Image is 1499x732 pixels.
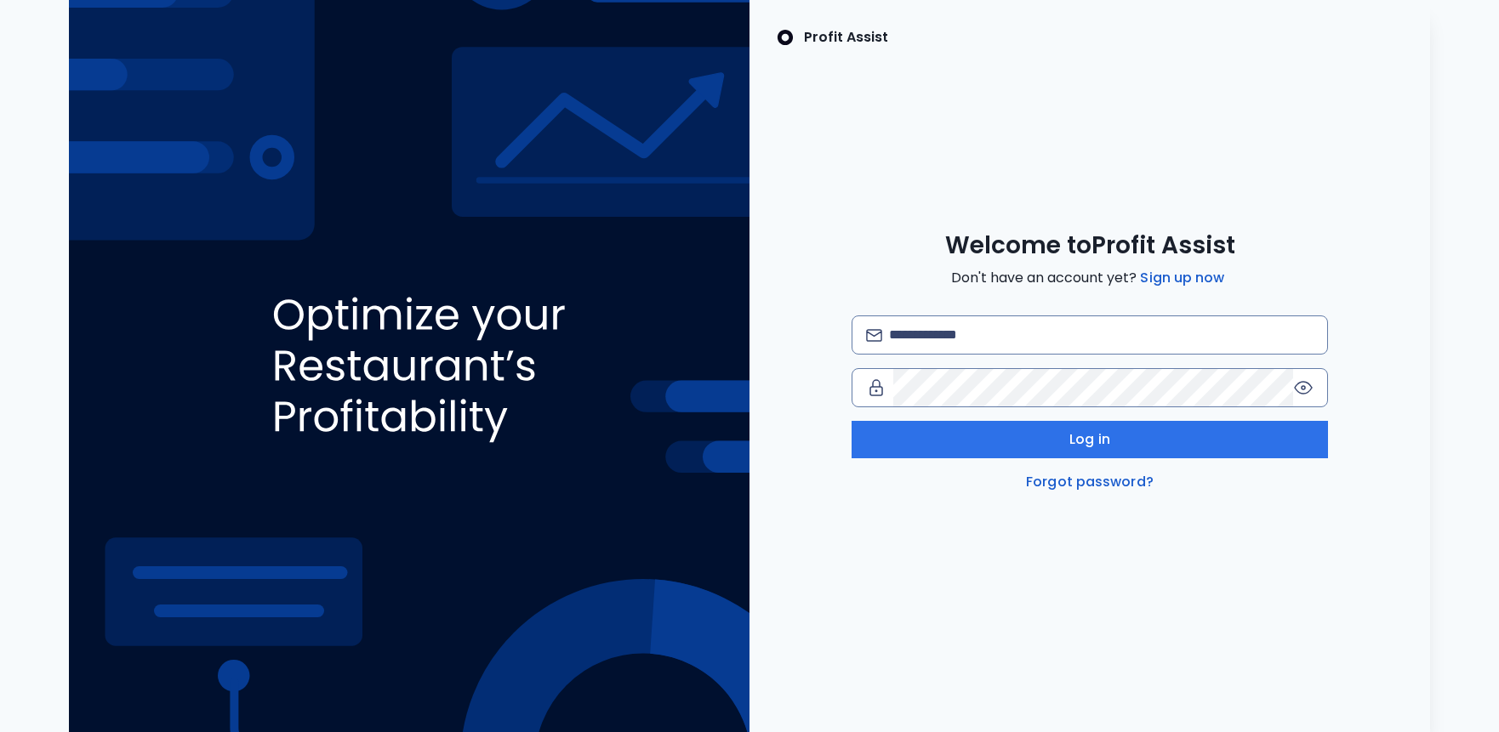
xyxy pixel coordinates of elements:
span: Log in [1069,429,1110,450]
a: Forgot password? [1023,472,1157,492]
span: Welcome to Profit Assist [945,230,1235,261]
img: email [866,329,882,342]
span: Don't have an account yet? [951,268,1228,288]
p: Profit Assist [804,27,888,48]
a: Sign up now [1137,268,1228,288]
button: Log in [852,421,1328,458]
img: SpotOn Logo [777,27,794,48]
